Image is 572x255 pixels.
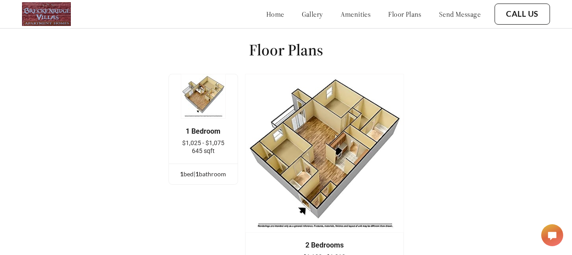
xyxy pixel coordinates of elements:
a: floor plans [388,10,422,18]
img: example [181,74,226,119]
button: Call Us [495,4,550,25]
div: bed | bathroom [169,169,238,179]
a: amenities [341,10,371,18]
a: gallery [302,10,323,18]
img: logo.png [22,2,71,26]
a: home [266,10,284,18]
a: Call Us [506,9,539,19]
span: 1 [195,170,199,178]
a: send message [439,10,480,18]
img: example [245,74,404,233]
span: 1 [180,170,183,178]
h1: Floor Plans [249,40,323,60]
div: 1 Bedroom [182,127,224,135]
div: 2 Bedrooms [259,241,390,249]
span: $1,025 - $1,075 [182,139,224,146]
span: 645 sqft [192,147,215,154]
